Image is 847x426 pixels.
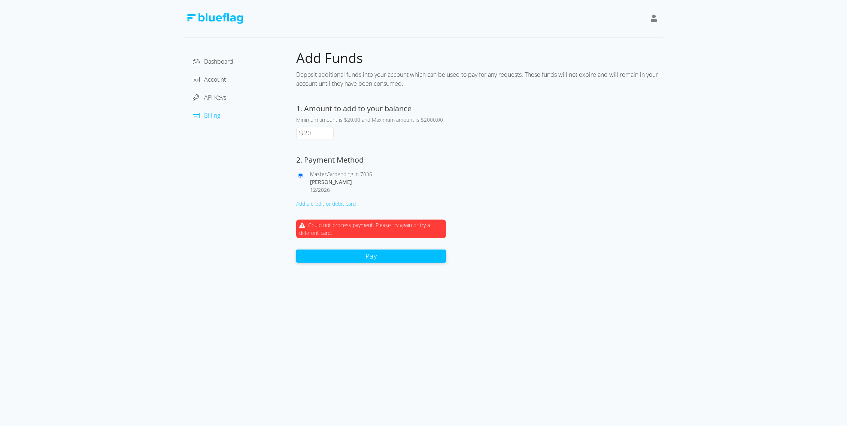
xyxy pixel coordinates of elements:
[193,111,220,120] a: Billing
[318,186,330,193] span: 2026
[310,186,316,193] span: 12
[193,75,226,84] a: Account
[310,170,337,178] span: MasterCard
[204,111,220,120] span: Billing
[296,103,412,114] label: 1. Amount to add to your balance
[316,186,318,193] span: /
[296,155,364,165] label: 2. Payment Method
[193,57,233,66] a: Dashboard
[296,49,363,67] span: Add Funds
[299,221,430,236] span: Could not process payment. Please try again or try a different card.
[296,250,446,263] button: Pay
[296,116,446,124] div: Minimum amount is $20.00 and Maximum amount is $2000.00
[187,13,243,24] img: Blue Flag Logo
[296,200,446,208] div: Add a credit or debit card
[337,170,372,178] span: ending in 7036
[204,75,226,84] span: Account
[193,93,226,102] a: API Keys
[296,67,663,91] div: Deposit additional funds into your account which can be used to pay for any requests. These funds...
[310,178,446,186] div: [PERSON_NAME]
[204,93,226,102] span: API Keys
[204,57,233,66] span: Dashboard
